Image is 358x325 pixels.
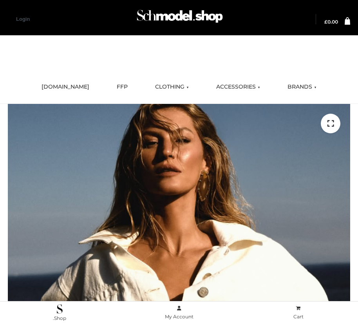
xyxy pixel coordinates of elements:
span: £ [324,19,327,25]
bdi: 0.00 [324,19,338,25]
a: BRANDS [282,78,322,96]
img: .Shop [57,304,63,314]
span: Cart [293,314,304,320]
a: [DOMAIN_NAME] [36,78,95,96]
span: .Shop [53,315,66,321]
a: My Account [119,304,239,321]
a: Cart [239,304,358,321]
a: CLOTHING [149,78,195,96]
a: ACCESSORIES [210,78,266,96]
a: £0.00 [324,20,338,24]
span: My Account [165,314,193,320]
a: FFP [111,78,134,96]
a: Schmodel Admin 964 [133,7,225,32]
img: Schmodel Admin 964 [135,4,225,32]
a: Login [16,16,30,22]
